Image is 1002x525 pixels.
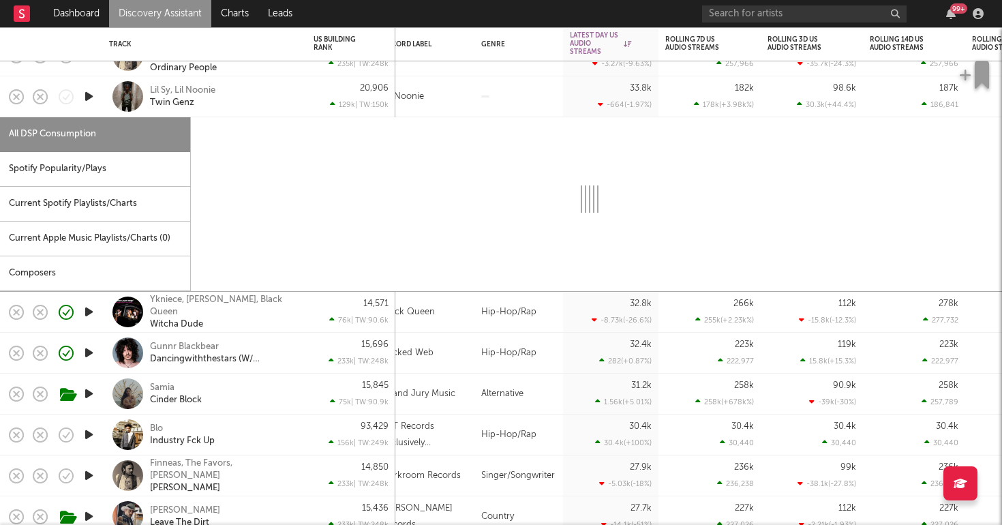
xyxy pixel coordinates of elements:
[314,357,389,365] div: 233k | TW: 248k
[599,479,652,488] div: -5.03k ( -18 % )
[363,299,389,308] div: 14,571
[150,85,215,97] a: Lil Sy, Lil Noonie
[570,31,631,56] div: Latest Day US Audio Streams
[838,340,856,349] div: 119k
[922,100,958,109] div: 186,841
[939,84,958,93] div: 187k
[950,3,967,14] div: 99 +
[150,457,297,482] a: Finneas, The Favors, [PERSON_NAME]
[800,357,856,365] div: 15.8k ( +15.3 % )
[797,100,856,109] div: 30.3k ( +44.4 % )
[838,504,856,513] div: 112k
[922,479,958,488] div: 236,238
[717,479,754,488] div: 236,238
[822,438,856,447] div: 30,440
[150,423,163,435] div: Blo
[630,463,652,472] div: 27.9k
[631,381,652,390] div: 31.2k
[360,84,389,93] div: 20,906
[150,353,297,365] a: Dancingwiththestars (W/ Blackbear)
[735,504,754,513] div: 227k
[474,374,563,415] div: Alternative
[946,8,956,19] button: 99+
[382,40,447,48] div: Record Label
[665,35,733,52] div: Rolling 7D US Audio Streams
[734,381,754,390] div: 258k
[630,84,652,93] div: 33.8k
[939,340,958,349] div: 223k
[695,316,754,325] div: 255k ( +2.23k % )
[731,422,754,431] div: 30.4k
[833,84,856,93] div: 98.6k
[362,381,389,390] div: 15,845
[150,294,297,318] a: Ykniece, [PERSON_NAME], Black Queen
[798,59,856,68] div: -35.7k ( -24.3 % )
[921,59,958,68] div: 257,966
[939,463,958,472] div: 236k
[150,394,202,406] a: Cinder Block
[481,40,549,48] div: Genre
[314,316,389,325] div: 76k | TW: 90.6k
[924,438,958,447] div: 30,440
[799,316,856,325] div: -15.8k ( -12.3 % )
[592,59,652,68] div: -3.27k ( -9.63 % )
[840,463,856,472] div: 99k
[474,415,563,455] div: Hip-Hop/Rap
[733,299,754,308] div: 266k
[768,35,836,52] div: Rolling 3D US Audio Streams
[150,505,220,517] a: [PERSON_NAME]
[834,422,856,431] div: 30.4k
[382,304,435,320] div: Black Queen
[150,435,215,447] a: Industry Fck Up
[595,397,652,406] div: 1.56k ( +5.01 % )
[630,299,652,308] div: 32.8k
[718,357,754,365] div: 222,977
[109,40,293,48] div: Track
[361,463,389,472] div: 14,850
[939,381,958,390] div: 258k
[599,357,652,365] div: 282 ( +0.87 % )
[382,386,455,402] div: Grand Jury Music
[922,357,958,365] div: 222,977
[361,340,389,349] div: 15,696
[150,318,203,331] a: Witcha Dude
[382,468,461,484] div: Darkroom Records
[939,299,958,308] div: 278k
[150,97,194,109] a: Twin Genz
[150,62,217,74] a: Ordinary People
[598,100,652,109] div: -664 ( -1.97 % )
[314,438,389,447] div: 156k | TW: 249k
[150,482,220,494] a: [PERSON_NAME]
[314,397,389,406] div: 75k | TW: 90.9k
[474,455,563,496] div: Singer/Songwriter
[629,422,652,431] div: 30.4k
[694,100,754,109] div: 178k ( +3.98k % )
[382,89,424,105] div: Lil Noonie
[720,438,754,447] div: 30,440
[716,59,754,68] div: 257,966
[314,59,389,68] div: 235k | TW: 248k
[735,84,754,93] div: 182k
[314,479,389,488] div: 233k | TW: 248k
[314,100,389,109] div: 129k | TW: 150k
[922,397,958,406] div: 257,789
[595,438,652,447] div: 30.4k ( +100 % )
[592,316,652,325] div: -8.73k ( -26.6 % )
[382,345,434,361] div: Wicked Web
[314,35,368,52] div: US Building Rank
[702,5,907,22] input: Search for artists
[734,463,754,472] div: 236k
[809,397,856,406] div: -39k ( -30 % )
[923,316,958,325] div: 277,732
[150,382,174,394] a: Samia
